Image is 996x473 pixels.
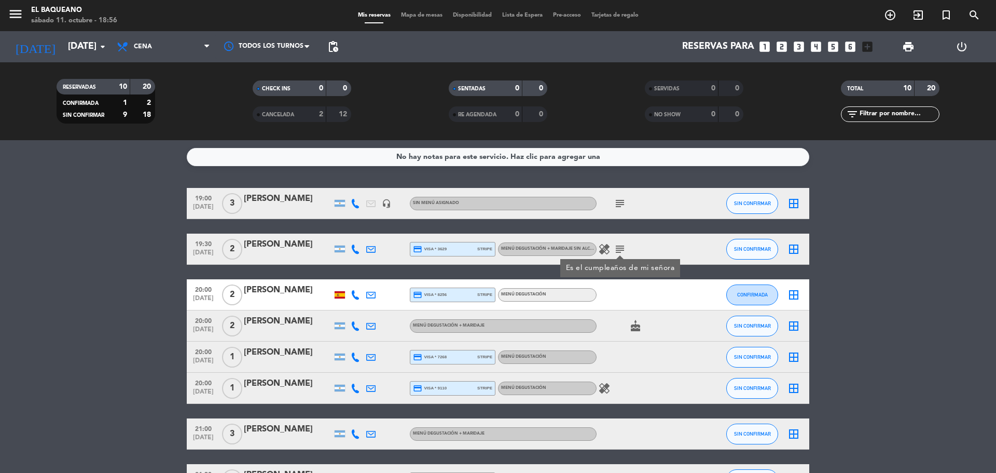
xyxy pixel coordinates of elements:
div: [PERSON_NAME] [244,238,332,251]
strong: 2 [319,111,323,118]
i: credit_card [413,245,422,254]
strong: 0 [711,85,715,92]
span: visa * 7268 [413,353,447,362]
span: SIN CONFIRMAR [734,323,771,329]
i: subject [614,197,626,210]
strong: 0 [735,85,741,92]
div: [PERSON_NAME] [244,283,332,297]
span: Tarjetas de regalo [586,12,644,18]
span: 3 [222,193,242,214]
i: credit_card [413,353,422,362]
span: NO SHOW [654,112,681,117]
div: No hay notas para este servicio. Haz clic para agregar una [396,151,600,163]
span: Sin menú asignado [413,201,459,205]
div: Es el cumpleaños de mi señora [566,263,675,274]
strong: 10 [903,85,911,92]
i: border_all [787,382,800,395]
i: filter_list [846,108,859,120]
span: Lista de Espera [497,12,548,18]
span: 21:00 [190,422,216,434]
span: Menú degustación + maridaje sin alcohol [501,247,629,251]
span: [DATE] [190,295,216,307]
i: headset_mic [382,199,391,208]
strong: 0 [515,85,519,92]
span: 20:00 [190,376,216,388]
i: credit_card [413,384,422,393]
span: SIN CONFIRMAR [734,246,771,252]
i: healing [598,243,611,255]
i: [DATE] [8,35,63,58]
span: CANCELADA [262,112,294,117]
i: credit_card [413,290,422,300]
div: sábado 11. octubre - 18:56 [31,16,117,26]
strong: 0 [515,111,519,118]
i: border_all [787,351,800,363]
strong: 9 [123,111,127,118]
span: Cena [134,43,152,50]
span: 2 [222,239,242,260]
i: power_settings_new [956,40,968,53]
span: [DATE] [190,204,216,215]
span: Menú degustación [501,386,546,390]
span: [DATE] [190,326,216,338]
div: [PERSON_NAME] [244,315,332,328]
div: El Baqueano [31,5,117,16]
span: CONFIRMADA [63,101,99,106]
i: cake [629,320,642,332]
span: visa * 8256 [413,290,447,300]
i: looks_3 [792,40,806,53]
span: 2 [222,285,242,305]
span: 2 [222,316,242,336]
i: looks_6 [843,40,857,53]
span: Menú degustación [501,355,546,359]
span: 20:00 [190,314,216,326]
span: 1 [222,378,242,399]
strong: 2 [147,99,153,106]
span: CONFIRMADA [737,292,768,298]
button: SIN CONFIRMAR [726,378,778,399]
button: CONFIRMADA [726,285,778,305]
span: [DATE] [190,249,216,261]
span: pending_actions [327,40,339,53]
span: 20:00 [190,345,216,357]
span: 19:30 [190,237,216,249]
button: SIN CONFIRMAR [726,316,778,336]
div: [PERSON_NAME] [244,192,332,206]
div: [PERSON_NAME] [244,346,332,359]
input: Filtrar por nombre... [859,109,939,120]
span: print [902,40,915,53]
span: visa * 9110 [413,384,447,393]
strong: 20 [143,83,153,90]
i: add_box [861,40,874,53]
strong: 0 [711,111,715,118]
span: stripe [477,354,492,360]
span: Menú degustación + maridaje [413,431,485,436]
span: Disponibilidad [448,12,497,18]
i: looks_5 [826,40,840,53]
i: subject [614,243,626,255]
span: [DATE] [190,388,216,400]
i: looks_two [775,40,789,53]
span: 19:00 [190,192,216,204]
i: search [968,9,980,21]
span: 1 [222,347,242,368]
strong: 10 [119,83,127,90]
span: Menú degustación + maridaje [413,323,485,328]
span: TOTAL [847,86,863,91]
i: healing [598,382,611,395]
button: SIN CONFIRMAR [726,347,778,368]
span: visa * 3629 [413,245,447,254]
i: border_all [787,428,800,440]
span: SERVIDAS [654,86,680,91]
strong: 1 [123,99,127,106]
i: turned_in_not [940,9,952,21]
span: RESERVADAS [63,85,96,90]
button: SIN CONFIRMAR [726,193,778,214]
i: border_all [787,320,800,332]
strong: 0 [539,111,545,118]
span: SIN CONFIRMAR [63,113,104,118]
i: arrow_drop_down [96,40,109,53]
div: LOG OUT [935,31,988,62]
i: add_circle_outline [884,9,896,21]
span: Mapa de mesas [396,12,448,18]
